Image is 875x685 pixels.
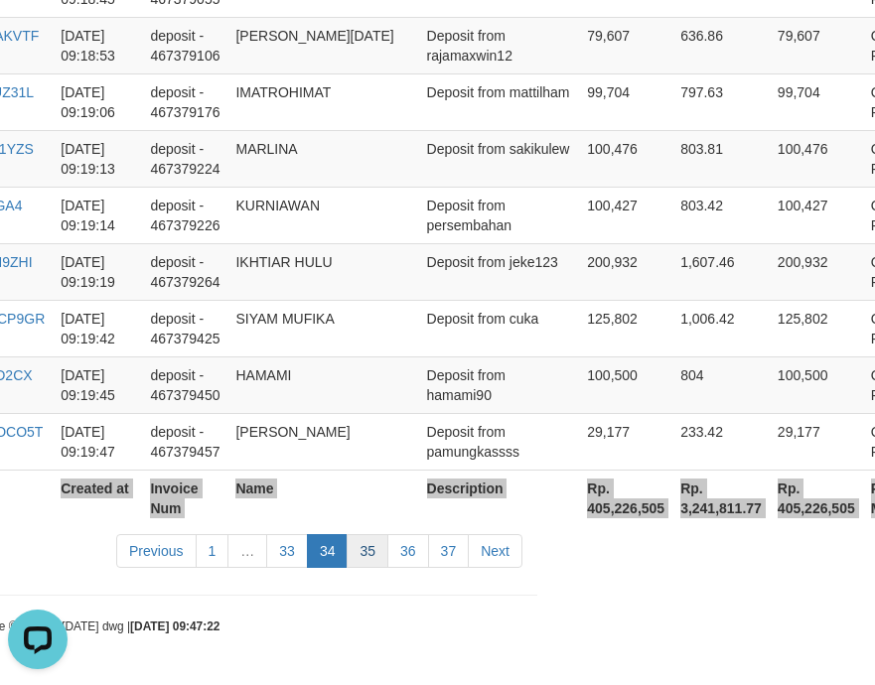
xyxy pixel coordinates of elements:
td: [DATE] 09:19:42 [53,300,142,356]
td: Deposit from jeke123 [419,243,580,300]
td: 100,500 [770,356,863,413]
th: Created at [53,470,142,526]
a: 35 [347,534,388,568]
td: deposit - 467379450 [142,356,227,413]
th: Rp. 3,241,811.77 [672,470,770,526]
td: 29,177 [579,413,672,470]
td: MARLINA [227,130,418,187]
td: Deposit from hamami90 [419,356,580,413]
td: 100,427 [579,187,672,243]
button: Open LiveChat chat widget [8,8,68,68]
td: IKHTIAR HULU [227,243,418,300]
td: 100,427 [770,187,863,243]
td: 636.86 [672,17,770,73]
td: Deposit from cuka [419,300,580,356]
th: Name [227,470,418,526]
td: Deposit from sakikulew [419,130,580,187]
td: 803.42 [672,187,770,243]
td: [DATE] 09:19:45 [53,356,142,413]
a: Next [468,534,522,568]
th: Rp. 405,226,505 [579,470,672,526]
td: KURNIAWAN [227,187,418,243]
td: 797.63 [672,73,770,130]
td: Deposit from mattilham [419,73,580,130]
td: 29,177 [770,413,863,470]
td: 79,607 [579,17,672,73]
a: 34 [307,534,349,568]
td: [DATE] 09:18:53 [53,17,142,73]
td: 100,476 [579,130,672,187]
td: 233.42 [672,413,770,470]
td: SIYAM MUFIKA [227,300,418,356]
td: deposit - 467379106 [142,17,227,73]
td: [DATE] 09:19:14 [53,187,142,243]
td: deposit - 467379224 [142,130,227,187]
td: Deposit from pamungkassss [419,413,580,470]
td: HAMAMI [227,356,418,413]
td: 125,802 [579,300,672,356]
th: Description [419,470,580,526]
td: deposit - 467379226 [142,187,227,243]
a: Previous [116,534,196,568]
td: 100,500 [579,356,672,413]
td: Deposit from rajamaxwin12 [419,17,580,73]
td: 125,802 [770,300,863,356]
td: 99,704 [770,73,863,130]
td: 1,006.42 [672,300,770,356]
td: Deposit from persembahan [419,187,580,243]
td: [DATE] 09:19:13 [53,130,142,187]
td: [DATE] 09:19:47 [53,413,142,470]
td: [PERSON_NAME][DATE] [227,17,418,73]
td: [DATE] 09:19:19 [53,243,142,300]
td: 803.81 [672,130,770,187]
td: [PERSON_NAME] [227,413,418,470]
td: 99,704 [579,73,672,130]
th: Invoice Num [142,470,227,526]
td: deposit - 467379176 [142,73,227,130]
a: 1 [196,534,229,568]
td: 1,607.46 [672,243,770,300]
td: 200,932 [770,243,863,300]
a: 37 [428,534,470,568]
td: 200,932 [579,243,672,300]
th: Rp. 405,226,505 [770,470,863,526]
a: 33 [266,534,308,568]
td: [DATE] 09:19:06 [53,73,142,130]
a: 36 [387,534,429,568]
td: IMATROHIMAT [227,73,418,130]
td: deposit - 467379425 [142,300,227,356]
td: 804 [672,356,770,413]
a: … [227,534,267,568]
td: deposit - 467379264 [142,243,227,300]
td: deposit - 467379457 [142,413,227,470]
td: 100,476 [770,130,863,187]
td: 79,607 [770,17,863,73]
strong: [DATE] 09:47:22 [130,619,219,633]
